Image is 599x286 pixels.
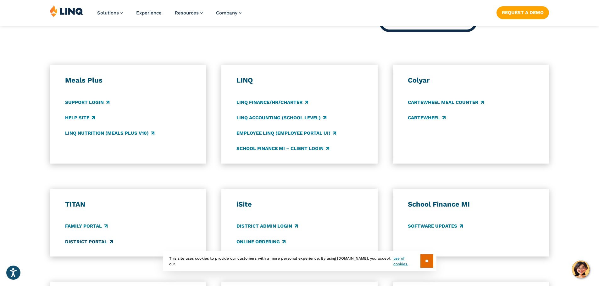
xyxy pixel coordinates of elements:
a: LINQ Nutrition (Meals Plus v10) [65,130,154,137]
h3: Meals Plus [65,76,191,85]
h3: TITAN [65,200,191,209]
a: Help Site [65,114,95,121]
span: Company [216,10,237,16]
a: Employee LINQ (Employee Portal UI) [236,130,336,137]
span: Solutions [97,10,119,16]
a: LINQ Accounting (school level) [236,114,326,121]
div: This site uses cookies to provide our customers with a more personal experience. By using [DOMAIN... [163,251,436,271]
a: Experience [136,10,162,16]
a: Solutions [97,10,123,16]
h3: iSite [236,200,363,209]
a: Software Updates [408,223,463,230]
a: Support Login [65,99,109,106]
h3: School Finance MI [408,200,534,209]
a: Resources [175,10,203,16]
a: CARTEWHEEL Meal Counter [408,99,484,106]
a: District Admin Login [236,223,298,230]
a: CARTEWHEEL [408,114,446,121]
h3: Colyar [408,76,534,85]
a: District Portal [65,238,113,245]
a: School Finance MI – Client Login [236,145,329,152]
a: LINQ Finance/HR/Charter [236,99,308,106]
span: Resources [175,10,199,16]
button: Hello, have a question? Let’s chat. [572,261,590,278]
h3: LINQ [236,76,363,85]
nav: Button Navigation [496,5,549,19]
a: Company [216,10,241,16]
img: LINQ | K‑12 Software [50,5,83,17]
a: Online Ordering [236,238,286,245]
nav: Primary Navigation [97,5,241,26]
a: Request a Demo [496,6,549,19]
a: Family Portal [65,223,108,230]
a: use of cookies. [393,256,420,267]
